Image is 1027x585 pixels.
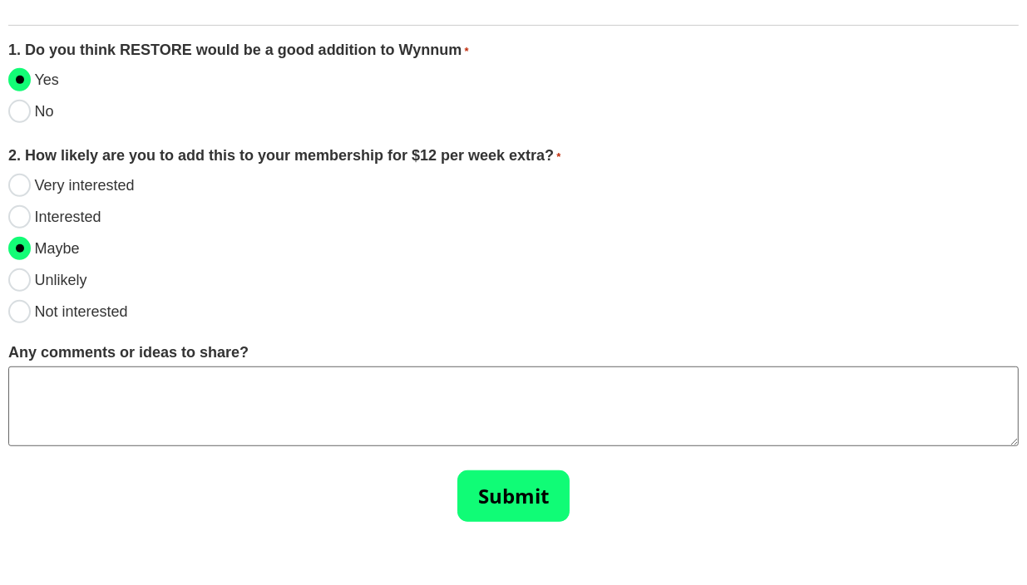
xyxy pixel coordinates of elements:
label: Not interested [34,304,127,319]
label: Interested [34,209,101,224]
label: Maybe [34,241,79,256]
label: Unlikely [34,273,86,288]
label: Very interested [34,178,134,193]
legend: 2. How likely are you to add this to your membership for $12 per week extra? [8,145,561,167]
label: Yes [34,72,58,87]
input: Submit [457,470,570,522]
label: No [34,104,53,119]
label: Any comments or ideas to share? [8,345,249,360]
legend: 1. Do you think RESTORE would be a good addition to Wynnum [8,39,469,61]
